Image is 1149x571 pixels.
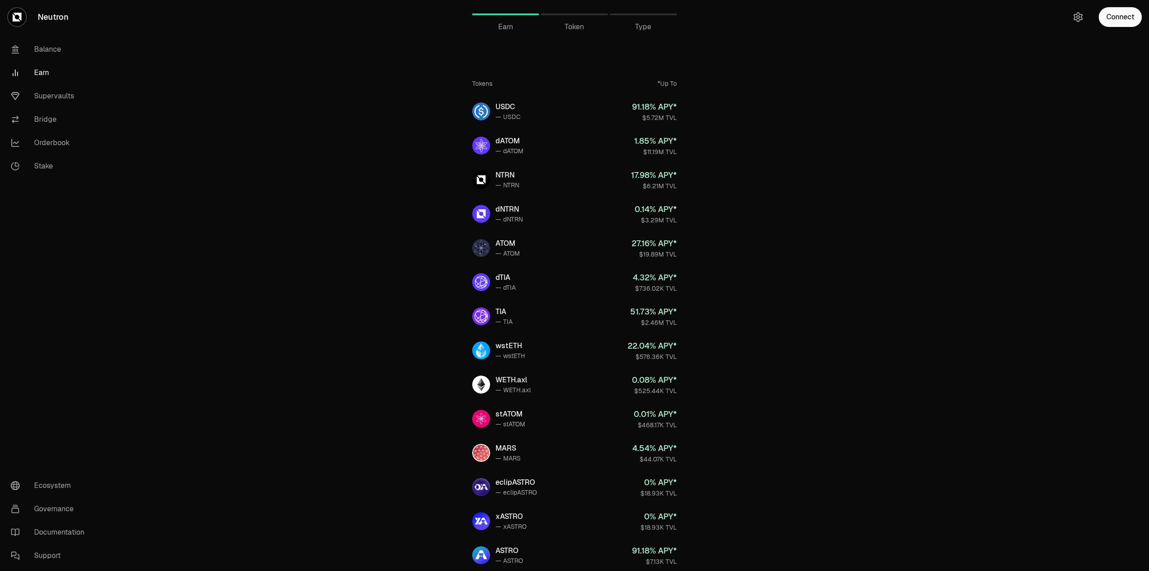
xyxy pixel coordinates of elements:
[496,420,525,429] div: — stATOM
[640,476,677,489] div: 0 % APY*
[465,437,684,469] a: MARSMARS— MARS4.54% APY*$44.07K TVL
[496,146,523,155] div: — dATOM
[465,198,684,230] a: dNTRNdNTRN— dNTRN0.14% APY*$3.29M TVL
[472,341,490,359] img: wstETH
[633,284,677,293] div: $736.02K TVL
[496,556,523,565] div: — ASTRO
[632,442,677,455] div: 4.54 % APY*
[627,340,677,352] div: 22.04 % APY*
[632,455,677,464] div: $44.07K TVL
[632,557,677,566] div: $7.13K TVL
[634,408,677,421] div: 0.01 % APY*
[496,511,526,522] div: xASTRO
[632,374,677,386] div: 0.08 % APY*
[632,386,677,395] div: $525.44K TVL
[4,497,97,521] a: Governance
[631,169,677,181] div: 17.98 % APY*
[465,300,684,332] a: TIATIA— TIA51.73% APY*$2.46M TVL
[4,131,97,155] a: Orderbook
[465,232,684,264] a: ATOMATOM— ATOM27.16% APY*$19.89M TVL
[472,137,490,155] img: dATOM
[465,95,684,128] a: USDCUSDC— USDC91.18% APY*$5.72M TVL
[4,155,97,178] a: Stake
[472,307,490,325] img: TIA
[4,38,97,61] a: Balance
[635,22,651,32] span: Type
[496,317,513,326] div: — TIA
[496,215,523,224] div: — dNTRN
[632,237,677,250] div: 27.16 % APY*
[4,544,97,567] a: Support
[496,272,516,283] div: dTIA
[496,385,531,394] div: — WETH.axl
[472,546,490,564] img: ASTRO
[634,421,677,429] div: $468.17K TVL
[496,341,525,351] div: wstETH
[472,102,490,120] img: USDC
[1099,7,1142,27] button: Connect
[496,112,521,121] div: — USDC
[472,376,490,394] img: WETH.axl
[4,521,97,544] a: Documentation
[496,136,523,146] div: dATOM
[565,22,584,32] span: Token
[634,135,677,147] div: 1.85 % APY*
[496,454,521,463] div: — MARS
[496,351,525,360] div: — wstETH
[496,477,537,488] div: eclipASTRO
[632,544,677,557] div: 91.18 % APY*
[465,129,684,162] a: dATOMdATOM— dATOM1.85% APY*$11.19M TVL
[472,205,490,223] img: dNTRN
[496,170,519,181] div: NTRN
[465,266,684,298] a: dTIAdTIA— dTIA4.32% APY*$736.02K TVL
[640,489,677,498] div: $18.93K TVL
[496,443,521,454] div: MARS
[633,271,677,284] div: 4.32 % APY*
[496,409,525,420] div: stATOM
[4,84,97,108] a: Supervaults
[496,375,531,385] div: WETH.axl
[472,478,490,496] img: eclipASTRO
[472,79,492,88] div: Tokens
[472,512,490,530] img: xASTRO
[496,102,521,112] div: USDC
[496,488,537,497] div: — eclipASTRO
[498,22,513,32] span: Earn
[630,318,677,327] div: $2.46M TVL
[465,164,684,196] a: NTRNNTRN— NTRN17.98% APY*$6.21M TVL
[472,444,490,462] img: MARS
[4,108,97,131] a: Bridge
[465,403,684,435] a: stATOMstATOM— stATOM0.01% APY*$468.17K TVL
[496,545,523,556] div: ASTRO
[630,305,677,318] div: 51.73 % APY*
[635,203,677,216] div: 0.14 % APY*
[627,352,677,361] div: $576.36K TVL
[496,238,520,249] div: ATOM
[496,181,519,190] div: — NTRN
[496,204,523,215] div: dNTRN
[658,79,677,88] div: *Up To
[632,250,677,259] div: $19.89M TVL
[635,216,677,225] div: $3.29M TVL
[496,306,513,317] div: TIA
[496,249,520,258] div: — ATOM
[4,474,97,497] a: Ecosystem
[632,113,677,122] div: $5.72M TVL
[465,334,684,367] a: wstETHwstETH— wstETH22.04% APY*$576.36K TVL
[472,171,490,189] img: NTRN
[465,368,684,401] a: WETH.axlWETH.axl— WETH.axl0.08% APY*$525.44K TVL
[465,505,684,537] a: xASTROxASTRO— xASTRO0% APY*$18.93K TVL
[496,522,526,531] div: — xASTRO
[472,410,490,428] img: stATOM
[472,239,490,257] img: ATOM
[4,61,97,84] a: Earn
[496,283,516,292] div: — dTIA
[634,147,677,156] div: $11.19M TVL
[465,471,684,503] a: eclipASTROeclipASTRO— eclipASTRO0% APY*$18.93K TVL
[631,181,677,190] div: $6.21M TVL
[640,523,677,532] div: $18.93K TVL
[632,101,677,113] div: 91.18 % APY*
[472,4,539,25] a: Earn
[640,510,677,523] div: 0 % APY*
[472,273,490,291] img: dTIA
